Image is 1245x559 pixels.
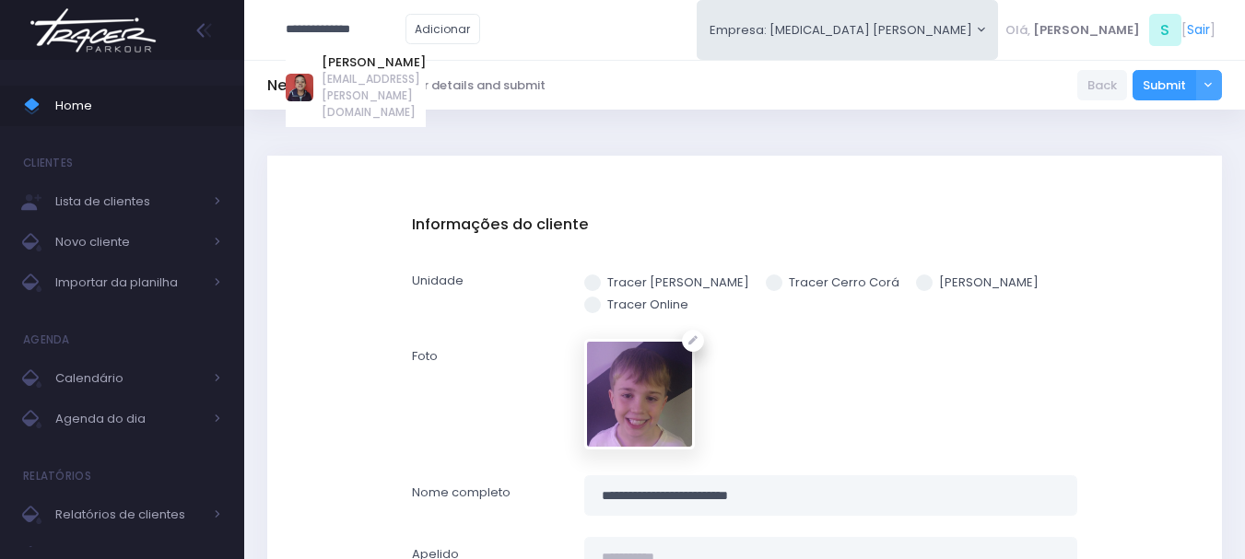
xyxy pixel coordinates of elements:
a: Adicionar [405,14,481,44]
span: Importar da planilha [55,271,203,295]
label: Nome completo [401,475,573,517]
label: Tracer Cerro Corá [766,274,899,292]
label: Tracer [PERSON_NAME] [584,274,749,292]
label: [PERSON_NAME] [916,274,1039,292]
span: Enter user details and submit [369,76,546,95]
span: Lista de clientes [55,190,203,214]
h4: Agenda [23,321,70,358]
a: Back [1077,70,1127,101]
span: Agenda do dia [55,407,203,431]
label: Tracer Online [584,296,688,314]
h5: Informações do cliente [412,215,1077,234]
a: [PERSON_NAME] [322,53,426,72]
span: Novo cliente [55,230,203,254]
span: Home [55,94,221,118]
a: Sair [1187,20,1210,40]
h4: Relatórios [23,458,91,495]
label: Unidade [401,263,573,318]
span: [EMAIL_ADDRESS][PERSON_NAME][DOMAIN_NAME] [322,71,426,121]
button: Submit [1133,70,1196,101]
span: S [1149,14,1181,46]
span: Relatórios de clientes [55,503,203,527]
label: Foto [401,339,573,455]
h5: New User [267,76,337,95]
span: Calendário [55,367,203,390]
div: [ ] [998,9,1222,51]
h4: Clientes [23,145,73,181]
span: [PERSON_NAME] [1033,21,1140,40]
span: Olá, [1005,21,1030,40]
